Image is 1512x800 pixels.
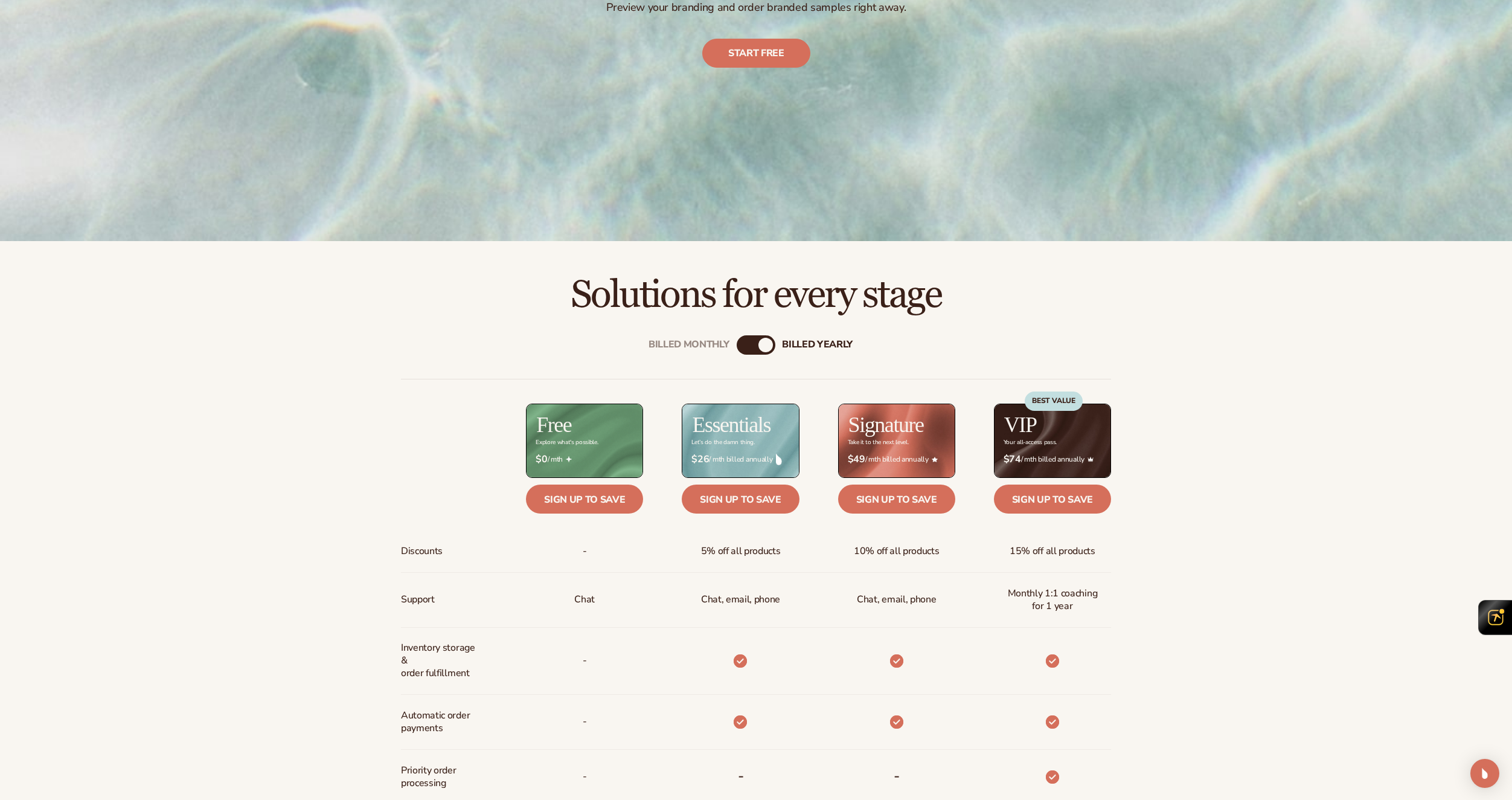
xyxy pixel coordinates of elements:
span: Chat, email, phone [857,589,936,611]
span: / mth billed annually [848,454,946,465]
span: 5% off all products [701,540,781,563]
h2: Essentials [692,414,770,436]
p: Chat [574,589,595,611]
div: BEST VALUE [1025,392,1083,411]
div: billed Yearly [782,339,853,350]
h2: Free [536,414,571,436]
div: Open Intercom Messenger [1470,759,1499,788]
span: - [583,711,587,733]
a: Sign up to save [994,485,1111,514]
a: Sign up to save [526,485,643,514]
img: Star_6.png [932,457,938,462]
p: - [583,650,587,672]
a: Sign up to save [838,485,955,514]
div: Take it to the next level. [848,439,909,446]
div: Billed Monthly [649,339,729,350]
img: Free_Icon_bb6e7c7e-73f8-44bd-8ed0-223ea0fc522e.png [566,456,572,462]
strong: $49 [848,454,865,465]
img: Crown_2d87c031-1b5a-4345-8312-a4356ddcde98.png [1088,456,1094,462]
img: Essentials_BG_9050f826-5aa9-47d9-a362-757b82c62641.jpg [682,404,798,477]
span: - [583,766,587,788]
b: - [894,766,900,785]
h2: Solutions for every stage [34,275,1478,315]
strong: $26 [691,454,709,465]
img: drop.png [776,454,782,465]
b: - [738,766,744,785]
span: Monthly 1:1 coaching for 1 year [1004,582,1101,618]
img: VIP_BG_199964bd-3653-43bc-8a67-789d2d7717b9.jpg [995,404,1110,477]
span: / mth [536,454,633,465]
p: Chat, email, phone [701,589,780,611]
strong: $0 [536,454,547,465]
span: 10% off all products [854,540,940,563]
span: / mth billed annually [1004,454,1101,465]
img: Signature_BG_eeb718c8-65ac-49e3-a4e5-327c6aa73146.jpg [839,404,955,477]
span: Inventory storage & order fulfillment [401,637,481,684]
span: Priority order processing [401,760,481,795]
a: Sign up to save [682,485,799,514]
div: Explore what's possible. [536,439,598,446]
span: 15% off all products [1010,540,1095,563]
p: Preview your branding and order branded samples right away. [473,1,1039,15]
strong: $74 [1004,454,1021,465]
span: Discounts [401,540,443,563]
div: Your all-access pass. [1004,439,1057,446]
a: Start free [702,39,810,68]
span: Automatic order payments [401,705,481,740]
div: Let’s do the damn thing. [691,439,754,446]
h2: VIP [1004,414,1037,436]
h2: Signature [848,414,924,436]
span: / mth billed annually [691,454,789,465]
span: Support [401,589,435,611]
img: free_bg.png [527,404,642,477]
span: - [583,540,587,563]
